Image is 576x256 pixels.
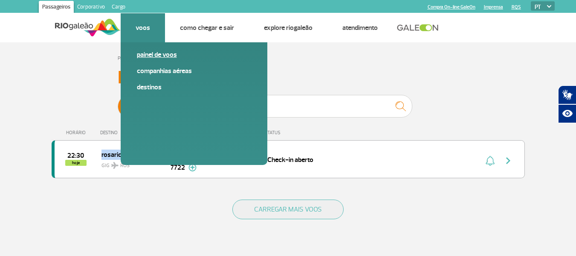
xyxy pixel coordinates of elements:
[558,85,576,123] div: Plugin de acessibilidade da Hand Talk.
[342,24,378,32] a: Atendimento
[74,1,108,15] a: Corporativo
[558,104,576,123] button: Abrir recursos assistivos.
[118,55,144,62] a: Página Inicial
[428,4,475,10] a: Compra On-line GaleOn
[188,164,197,171] img: mais-info-painel-voo.svg
[484,4,503,10] a: Imprensa
[65,160,87,166] span: hoje
[180,24,234,32] a: Como chegar e sair
[261,130,330,135] div: STATUS
[137,66,251,76] a: Companhias Aéreas
[137,82,251,92] a: Destinos
[171,162,185,173] span: 7722
[486,156,495,166] img: sino-painel-voo.svg
[267,156,313,164] span: Check-in aberto
[67,153,84,159] span: 2025-08-28 22:30:00
[54,130,101,135] div: HORÁRIO
[136,24,150,32] a: Voos
[503,156,513,166] img: seta-direita-painel-voo.svg
[558,85,576,104] button: Abrir tradutor de língua de sinais.
[242,95,412,118] input: Voo, cidade ou cia aérea
[101,157,156,170] span: GIG
[120,162,130,170] span: ROS
[137,50,251,59] a: Painel de voos
[101,149,156,160] span: rosario
[232,200,344,219] button: CARREGAR MAIS VOOS
[108,1,129,15] a: Cargo
[39,1,74,15] a: Passageiros
[512,4,521,10] a: RQS
[111,162,119,169] img: destiny_airplane.svg
[118,67,459,88] h3: Painel de Voos
[100,130,162,135] div: DESTINO
[264,24,313,32] a: Explore RIOgaleão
